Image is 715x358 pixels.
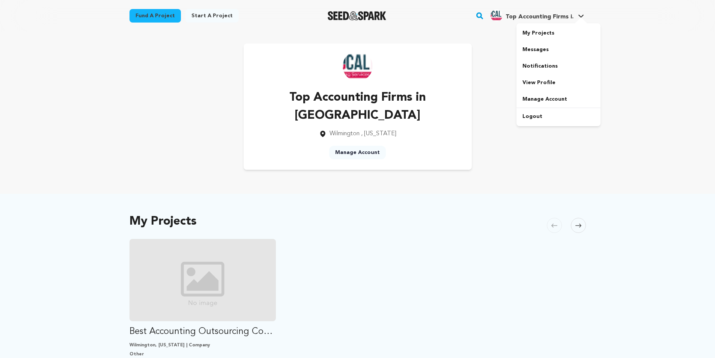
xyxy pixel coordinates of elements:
[185,9,239,23] a: Start a project
[129,326,276,338] p: Best Accounting Outsourcing Company in [GEOGRAPHIC_DATA]
[129,216,197,227] h2: My Projects
[361,131,396,137] span: , [US_STATE]
[516,58,601,74] a: Notifications
[328,11,387,20] a: Seed&Spark Homepage
[329,146,386,159] a: Manage Account
[256,89,460,125] p: Top Accounting Firms in [GEOGRAPHIC_DATA]
[491,9,503,21] img: bf0d2d30111c2d48.png
[328,11,387,20] img: Seed&Spark Logo Dark Mode
[506,14,574,20] span: Top Accounting Firms i.
[516,91,601,107] a: Manage Account
[330,131,360,137] span: Wilmington
[516,74,601,91] a: View Profile
[489,8,586,21] a: Top Accounting Firms i.'s Profile
[343,51,373,81] img: https://seedandspark-static.s3.us-east-2.amazonaws.com/images/User/002/171/968/medium/bf0d2d30111...
[516,41,601,58] a: Messages
[516,25,601,41] a: My Projects
[129,9,181,23] a: Fund a project
[516,108,601,125] a: Logout
[129,351,276,357] p: Other
[491,9,574,21] div: Top Accounting Firms i.'s Profile
[129,342,276,348] p: Wilmington, [US_STATE] | Company
[489,8,586,24] span: Top Accounting Firms i.'s Profile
